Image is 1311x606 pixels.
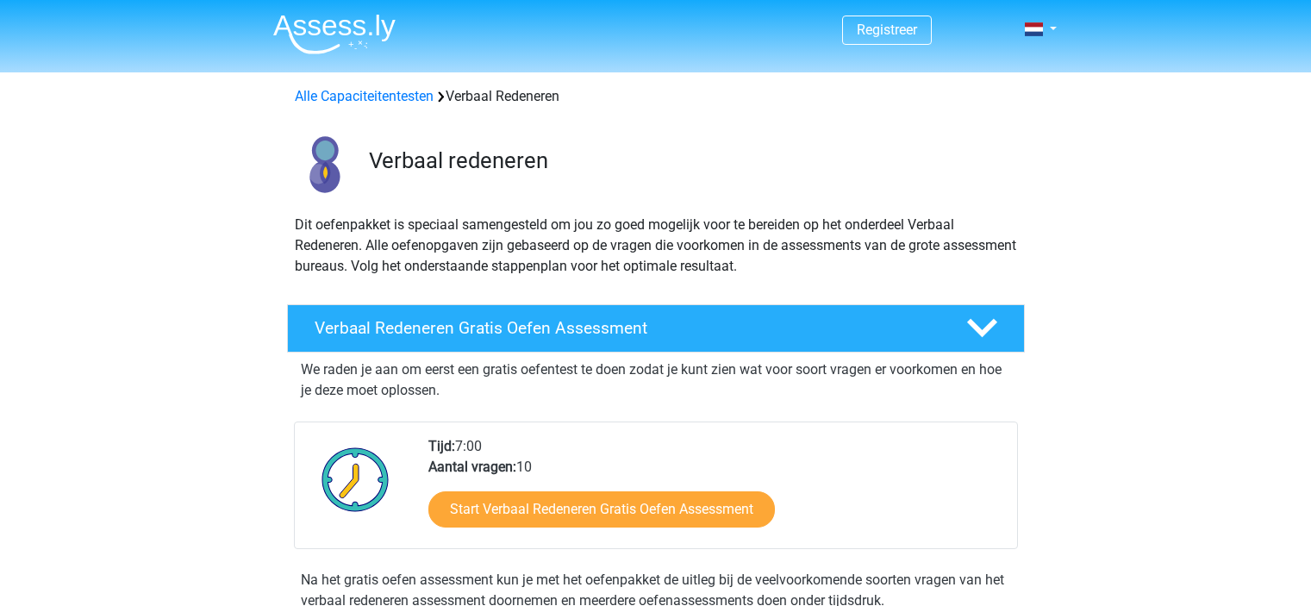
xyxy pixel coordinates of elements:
a: Alle Capaciteitentesten [295,88,434,104]
div: Verbaal Redeneren [288,86,1024,107]
a: Start Verbaal Redeneren Gratis Oefen Assessment [428,491,775,528]
b: Tijd: [428,438,455,454]
a: Verbaal Redeneren Gratis Oefen Assessment [280,304,1032,353]
p: Dit oefenpakket is speciaal samengesteld om jou zo goed mogelijk voor te bereiden op het onderdee... [295,215,1017,277]
img: Assessly [273,14,396,54]
b: Aantal vragen: [428,459,516,475]
div: 7:00 10 [415,436,1016,548]
h3: Verbaal redeneren [369,147,1011,174]
img: Klok [312,436,399,522]
a: Registreer [857,22,917,38]
p: We raden je aan om eerst een gratis oefentest te doen zodat je kunt zien wat voor soort vragen er... [301,359,1011,401]
h4: Verbaal Redeneren Gratis Oefen Assessment [315,318,939,338]
img: verbaal redeneren [288,128,361,201]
